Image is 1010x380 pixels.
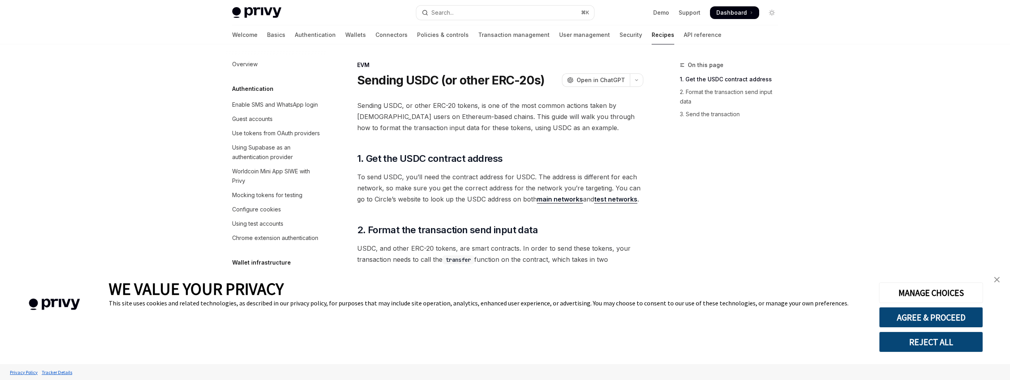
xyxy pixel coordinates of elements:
[417,25,469,44] a: Policies & controls
[232,258,291,267] h5: Wallet infrastructure
[581,10,589,16] span: ⌘ K
[652,25,674,44] a: Recipes
[232,167,323,186] div: Worldcoin Mini App SIWE with Privy
[40,365,74,379] a: Tracker Details
[232,59,258,69] div: Overview
[267,25,285,44] a: Basics
[232,114,273,124] div: Guest accounts
[537,195,583,203] a: main networks
[226,202,327,217] a: Configure cookies
[232,25,258,44] a: Welcome
[680,73,785,86] a: 1. Get the USDC contract address
[766,6,778,19] button: Toggle dark mode
[562,73,630,87] button: Open in ChatGPT
[232,205,281,214] div: Configure cookies
[232,7,281,18] img: light logo
[12,287,97,322] img: company logo
[442,255,474,264] code: transfer
[357,73,545,87] h1: Sending USDC (or other ERC-20s)
[109,299,867,307] div: This site uses cookies and related technologies, as described in our privacy policy, for purposes...
[232,190,302,200] div: Mocking tokens for testing
[879,307,983,328] button: AGREE & PROCEED
[232,143,323,162] div: Using Supabase as an authentication provider
[577,76,625,84] span: Open in ChatGPT
[8,365,40,379] a: Privacy Policy
[989,272,1005,288] a: close banner
[345,25,366,44] a: Wallets
[478,25,550,44] a: Transaction management
[109,278,284,299] span: WE VALUE YOUR PRIVACY
[710,6,759,19] a: Dashboard
[226,188,327,202] a: Mocking tokens for testing
[680,108,785,121] a: 3. Send the transaction
[653,9,669,17] a: Demo
[375,25,408,44] a: Connectors
[679,9,700,17] a: Support
[879,332,983,352] button: REJECT ALL
[357,224,538,236] span: 2. Format the transaction send input data
[357,152,503,165] span: 1. Get the USDC contract address
[232,84,273,94] h5: Authentication
[232,129,320,138] div: Use tokens from OAuth providers
[226,112,327,126] a: Guest accounts
[226,231,327,245] a: Chrome extension authentication
[416,6,594,20] button: Open search
[232,233,318,243] div: Chrome extension authentication
[226,57,327,71] a: Overview
[232,100,318,109] div: Enable SMS and WhatsApp login
[357,243,643,276] span: USDC, and other ERC-20 tokens, are smart contracts. In order to send these tokens, your transacti...
[357,100,643,133] span: Sending USDC, or other ERC-20 tokens, is one of the most common actions taken by [DEMOGRAPHIC_DAT...
[619,25,642,44] a: Security
[716,9,747,17] span: Dashboard
[232,219,283,228] div: Using test accounts
[226,98,327,112] a: Enable SMS and WhatsApp login
[879,282,983,303] button: MANAGE CHOICES
[295,25,336,44] a: Authentication
[684,25,721,44] a: API reference
[226,217,327,231] a: Using test accounts
[357,171,643,205] span: To send USDC, you’ll need the contract address for USDC. The address is different for each networ...
[226,126,327,140] a: Use tokens from OAuth providers
[431,8,454,17] div: Search...
[226,164,327,188] a: Worldcoin Mini App SIWE with Privy
[680,86,785,108] a: 2. Format the transaction send input data
[357,61,643,69] div: EVM
[226,140,327,164] a: Using Supabase as an authentication provider
[559,25,610,44] a: User management
[594,195,637,203] a: test networks
[994,277,1000,282] img: close banner
[688,60,723,70] span: On this page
